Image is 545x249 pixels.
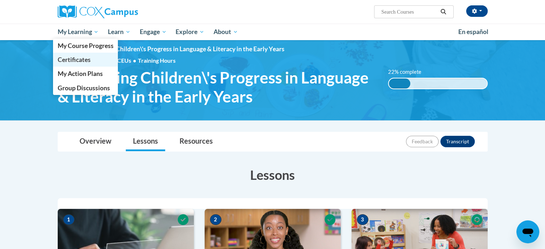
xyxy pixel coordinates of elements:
span: My Course Progress [57,42,113,49]
iframe: Button to launch messaging window [516,220,539,243]
a: My Action Plans [53,67,118,81]
button: Search [438,8,449,16]
a: En español [454,24,493,39]
a: Overview [72,132,119,151]
span: Engage [140,28,167,36]
div: 22% [389,78,410,88]
img: Cox Campus [58,5,138,18]
a: My Course Progress [53,39,118,53]
button: Transcript [440,136,475,147]
span: 0.40 CEUs [105,57,138,64]
a: Group Discussions [53,81,118,95]
label: 22% complete [388,68,429,76]
span: Monitoring Children\'s Progress in Language & Literacy in the Early Years [83,45,285,53]
span: Training Hours [138,57,176,64]
span: En español [458,28,488,35]
span: 3 [357,214,368,225]
span: 2 [210,214,221,225]
a: Learn [103,24,135,40]
span: About [214,28,238,36]
a: Resources [172,132,220,151]
span: Certificates [57,56,90,63]
button: Feedback [406,136,439,147]
span: Learn [108,28,130,36]
span: My Learning [57,28,99,36]
span: Group Discussions [57,84,110,92]
span: • [133,57,136,64]
h3: Lessons [58,166,488,184]
span: My Action Plans [57,70,102,77]
a: Lessons [126,132,165,151]
a: About [209,24,243,40]
span: 1 [63,214,75,225]
a: Cox Campus [58,5,194,18]
a: Engage [135,24,171,40]
input: Search Courses [381,8,438,16]
div: Main menu [47,24,498,40]
span: Monitoring Children\'s Progress in Language & Literacy in the Early Years [58,68,378,106]
a: My Learning [53,24,104,40]
span: Explore [176,28,204,36]
a: Explore [171,24,209,40]
a: Certificates [53,53,118,67]
button: Account Settings [466,5,488,17]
